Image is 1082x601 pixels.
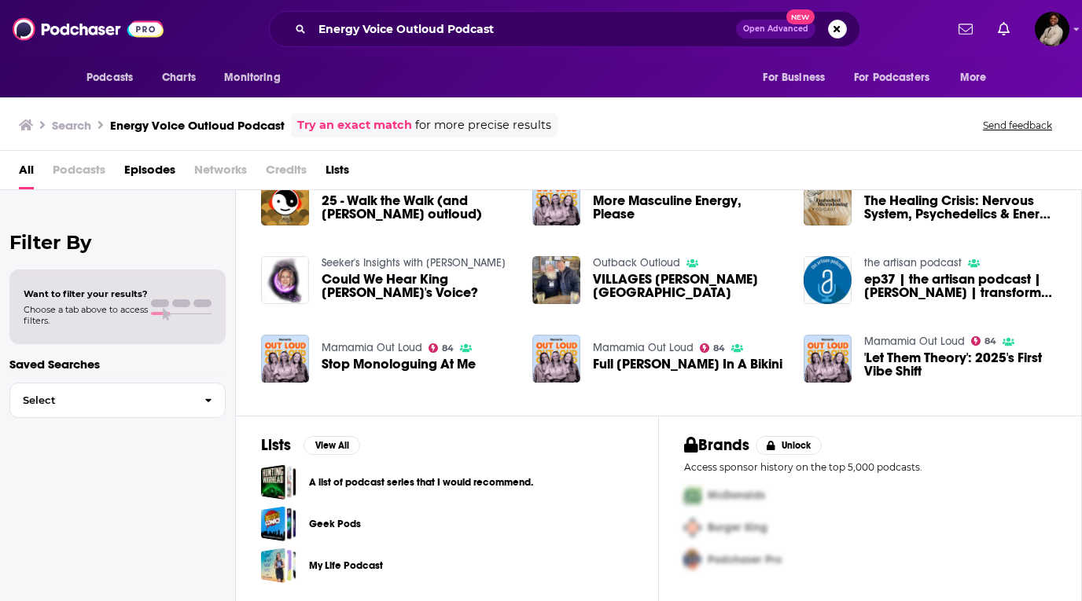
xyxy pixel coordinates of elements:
[708,489,765,502] span: McDonalds
[19,157,34,189] a: All
[213,63,300,93] button: open menu
[110,118,285,133] h3: Energy Voice Outloud Podcast
[1035,12,1069,46] img: User Profile
[297,116,412,134] a: Try an exact match
[261,335,309,383] img: Stop Monologuing At Me
[960,67,987,89] span: More
[224,67,280,89] span: Monitoring
[593,273,785,299] span: VILLAGES [PERSON_NAME][GEOGRAPHIC_DATA]
[952,16,979,42] a: Show notifications dropdown
[532,256,580,304] img: VILLAGES Grawin Opal Fields
[593,357,782,371] a: Full Bush In A Bikini
[322,194,513,221] a: 25 - Walk the Walk (and Laugh outloud)
[532,335,580,383] img: Full Bush In A Bikini
[756,436,823,455] button: Unlock
[429,343,455,353] a: 84
[593,256,680,269] a: Outback Outloud
[593,357,782,371] span: Full [PERSON_NAME] In A Bikini
[309,515,361,533] a: Geek Pods
[864,194,1056,221] a: The Healing Crisis: Nervous System, Psychedelics & Energy Clearing
[736,20,815,38] button: Open AdvancedNew
[261,435,291,455] h2: Lists
[864,351,1056,378] a: 'Let Them Theory': 2025's First Vibe Shift
[75,63,153,93] button: open menu
[864,273,1056,299] a: ep37 | the artisan podcast | will greenblatt | transform your public speaking and master that int...
[13,14,164,44] img: Podchaser - Follow, Share and Rate Podcasts
[678,544,708,576] img: Third Pro Logo
[322,357,476,371] a: Stop Monologuing At Me
[194,157,247,189] span: Networks
[684,461,1056,473] p: Access sponsor history on the top 5,000 podcasts.
[9,357,226,372] p: Saved Searches
[786,9,815,24] span: New
[844,63,952,93] button: open menu
[864,256,962,269] a: the artisan podcast
[708,521,767,534] span: Burger King
[326,157,349,189] a: Lists
[261,464,296,500] a: A list of podcast series that I would recommend.
[1035,12,1069,46] span: Logged in as Jeremiah_lineberger11
[415,116,551,134] span: for more precise results
[312,16,736,42] input: Search podcasts, credits, & more...
[971,336,997,346] a: 84
[678,479,708,511] img: First Pro Logo
[124,157,175,189] a: Episodes
[804,335,852,383] img: 'Let Them Theory': 2025's First Vibe Shift
[322,273,513,299] a: Could We Hear King Tut's Voice?
[532,178,580,225] img: More Masculine Energy, Please
[309,557,383,574] a: My Life Podcast
[322,273,513,299] span: Could We Hear King [PERSON_NAME]'s Voice?
[152,63,205,93] a: Charts
[24,304,148,326] span: Choose a tab above to access filters.
[708,553,782,566] span: Podchaser Pro
[804,178,852,225] a: The Healing Crisis: Nervous System, Psychedelics & Energy Clearing
[261,435,360,455] a: ListsView All
[9,383,226,418] button: Select
[304,436,360,455] button: View All
[593,194,785,221] a: More Masculine Energy, Please
[53,157,105,189] span: Podcasts
[864,273,1056,299] span: ep37 | the artisan podcast | [PERSON_NAME] | transform your public speaking and master that inter...
[261,506,296,541] a: Geek Pods
[700,343,726,353] a: 84
[9,231,226,254] h2: Filter By
[261,548,296,583] a: My Life Podcast
[86,67,133,89] span: Podcasts
[864,335,965,348] a: Mamamia Out Loud
[984,338,996,345] span: 84
[261,256,309,304] img: Could We Hear King Tut's Voice?
[684,435,749,455] h2: Brands
[992,16,1016,42] a: Show notifications dropdown
[713,345,725,352] span: 84
[743,25,808,33] span: Open Advanced
[322,194,513,221] span: 25 - Walk the Walk (and [PERSON_NAME] outloud)
[763,67,825,89] span: For Business
[266,157,307,189] span: Credits
[949,63,1007,93] button: open menu
[804,256,852,304] img: ep37 | the artisan podcast | will greenblatt | transform your public speaking and master that int...
[678,511,708,544] img: Second Pro Logo
[442,345,454,352] span: 84
[309,474,533,491] a: A list of podcast series that I would recommend.
[261,178,309,225] img: 25 - Walk the Walk (and Laugh outloud)
[978,119,1057,132] button: Send feedback
[162,67,196,89] span: Charts
[52,118,91,133] h3: Search
[269,11,860,47] div: Search podcasts, credits, & more...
